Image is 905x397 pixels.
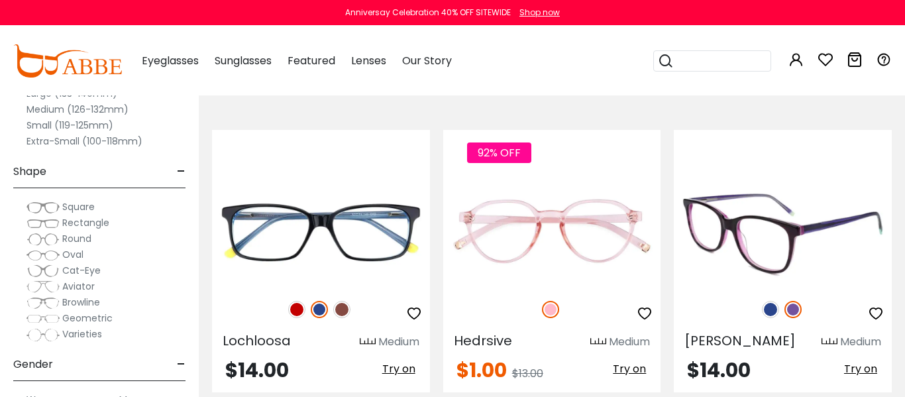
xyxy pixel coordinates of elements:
[27,117,113,133] label: Small (119-125mm)
[382,361,415,376] span: Try on
[62,264,101,277] span: Cat-Eye
[512,366,543,381] span: $13.00
[311,301,328,318] img: Blue
[784,301,802,318] img: Purple
[762,301,779,318] img: Blue
[840,361,881,378] button: Try on
[288,301,305,318] img: Red
[840,334,881,350] div: Medium
[687,356,751,384] span: $14.00
[62,296,100,309] span: Browline
[225,356,289,384] span: $14.00
[27,312,60,325] img: Geometric.png
[378,334,419,350] div: Medium
[378,361,419,378] button: Try on
[590,337,606,347] img: size ruler
[613,361,646,376] span: Try on
[62,248,83,261] span: Oval
[27,201,60,214] img: Square.png
[822,337,837,347] img: size ruler
[684,331,796,350] span: [PERSON_NAME]
[467,142,531,163] span: 92% OFF
[62,232,91,245] span: Round
[27,217,60,230] img: Rectangle.png
[13,156,46,188] span: Shape
[142,53,199,68] span: Eyeglasses
[27,296,60,310] img: Browline.png
[360,337,376,347] img: size ruler
[27,328,60,342] img: Varieties.png
[27,133,142,149] label: Extra-Small (100-118mm)
[27,233,60,246] img: Round.png
[62,280,95,293] span: Aviator
[13,44,122,78] img: abbeglasses.com
[27,264,60,278] img: Cat-Eye.png
[542,301,559,318] img: Pink
[443,178,661,286] img: Pink Hedrsive - Plastic ,Universal Bridge Fit
[519,7,560,19] div: Shop now
[62,327,102,341] span: Varieties
[177,156,186,188] span: -
[288,53,335,68] span: Featured
[27,101,129,117] label: Medium (126-132mm)
[345,7,511,19] div: Anniversay Celebration 40% OFF SITEWIDE
[27,249,60,262] img: Oval.png
[333,301,350,318] img: Brown
[215,53,272,68] span: Sunglasses
[513,7,560,18] a: Shop now
[456,356,507,384] span: $1.00
[62,312,113,325] span: Geometric
[609,334,650,350] div: Medium
[674,178,892,286] img: Purple Hibbard - Acetate ,Universal Bridge Fit
[27,280,60,294] img: Aviator.png
[212,178,430,286] img: Red Lochloosa - Acetate ,Universal Bridge Fit
[223,331,291,350] span: Lochloosa
[351,53,386,68] span: Lenses
[13,349,53,380] span: Gender
[177,349,186,380] span: -
[402,53,452,68] span: Our Story
[609,361,650,378] button: Try on
[844,361,877,376] span: Try on
[62,200,95,213] span: Square
[62,216,109,229] span: Rectangle
[454,331,512,350] span: Hedrsive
